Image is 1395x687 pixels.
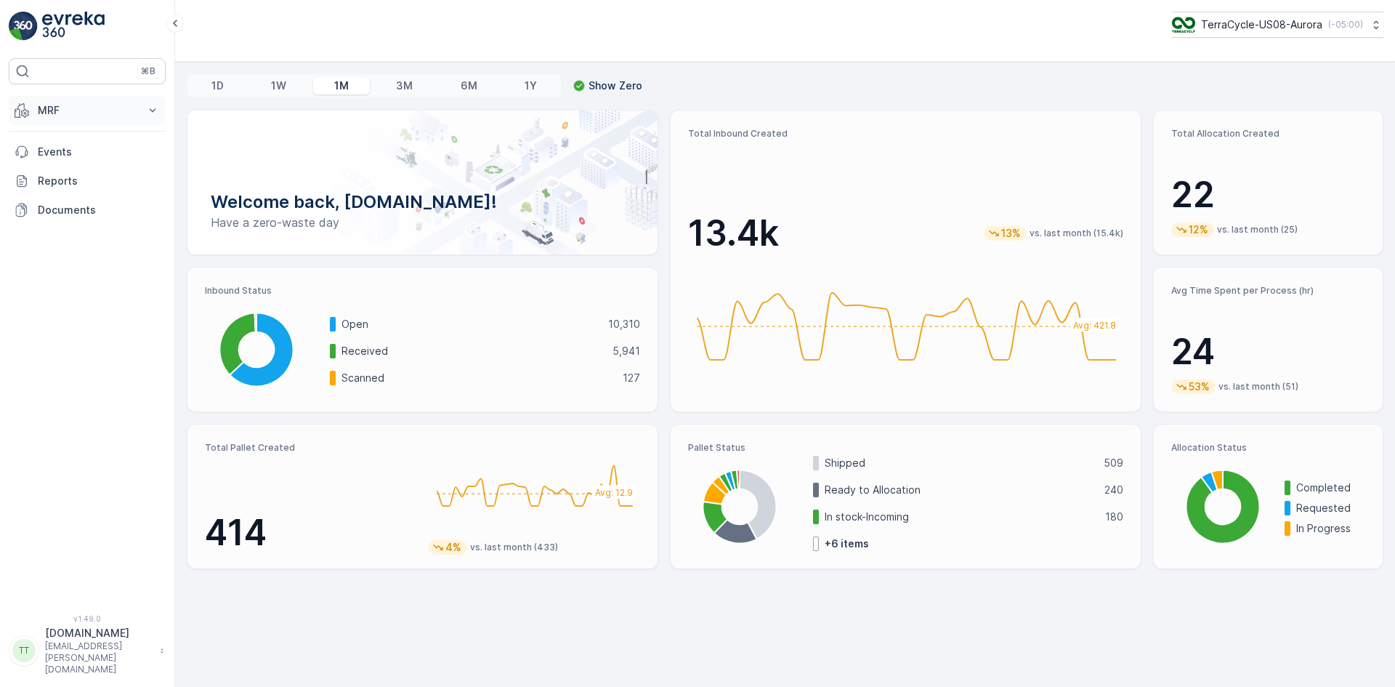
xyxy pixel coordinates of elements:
[42,12,105,41] img: logo_light-DOdMpM7g.png
[825,456,1094,470] p: Shipped
[525,79,537,93] p: 1Y
[9,614,166,623] span: v 1.49.0
[45,640,153,675] p: [EMAIL_ADDRESS][PERSON_NAME][DOMAIN_NAME]
[589,79,642,93] p: Show Zero
[1187,379,1211,394] p: 53%
[825,510,1096,524] p: In stock-Incoming
[1218,381,1298,393] p: vs. last month (51)
[1296,521,1365,536] p: In Progress
[205,442,416,454] p: Total Pallet Created
[205,285,640,297] p: Inbound Status
[688,128,1123,140] p: Total Inbound Created
[9,626,166,675] button: TT[DOMAIN_NAME][EMAIL_ADDRESS][PERSON_NAME][DOMAIN_NAME]
[211,190,634,214] p: Welcome back, [DOMAIN_NAME]!
[396,79,413,93] p: 3M
[688,442,1123,454] p: Pallet Status
[205,511,416,555] p: 414
[38,174,160,188] p: Reports
[1172,17,1195,33] img: image_ci7OI47.png
[9,196,166,225] a: Documents
[444,540,463,555] p: 4%
[1171,285,1365,297] p: Avg Time Spent per Process (hr)
[1104,456,1123,470] p: 509
[334,79,349,93] p: 1M
[470,542,558,553] p: vs. last month (433)
[1296,501,1365,515] p: Requested
[1105,510,1123,524] p: 180
[825,483,1095,497] p: Ready to Allocation
[211,79,224,93] p: 1D
[1030,228,1123,239] p: vs. last month (15.4k)
[341,371,613,385] p: Scanned
[608,317,640,332] p: 10,310
[1217,224,1298,236] p: vs. last month (25)
[1172,12,1383,38] button: TerraCycle-US08-Aurora(-05:00)
[1201,17,1322,32] p: TerraCycle-US08-Aurora
[211,214,634,231] p: Have a zero-waste day
[1000,226,1022,241] p: 13%
[623,371,640,385] p: 127
[271,79,286,93] p: 1W
[9,137,166,166] a: Events
[9,96,166,125] button: MRF
[1171,128,1365,140] p: Total Allocation Created
[12,639,36,662] div: TT
[9,166,166,196] a: Reports
[461,79,477,93] p: 6M
[45,626,153,640] p: [DOMAIN_NAME]
[1296,481,1365,495] p: Completed
[38,103,137,118] p: MRF
[612,344,640,358] p: 5,941
[825,537,869,551] p: + 6 items
[1171,173,1365,217] p: 22
[38,145,160,159] p: Events
[1328,19,1363,31] p: ( -05:00 )
[38,203,160,217] p: Documents
[1187,222,1210,237] p: 12%
[1104,483,1123,497] p: 240
[141,65,155,77] p: ⌘B
[9,12,38,41] img: logo
[341,344,603,358] p: Received
[341,317,599,332] p: Open
[1171,330,1365,374] p: 24
[1171,442,1365,454] p: Allocation Status
[688,212,779,255] p: 13.4k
